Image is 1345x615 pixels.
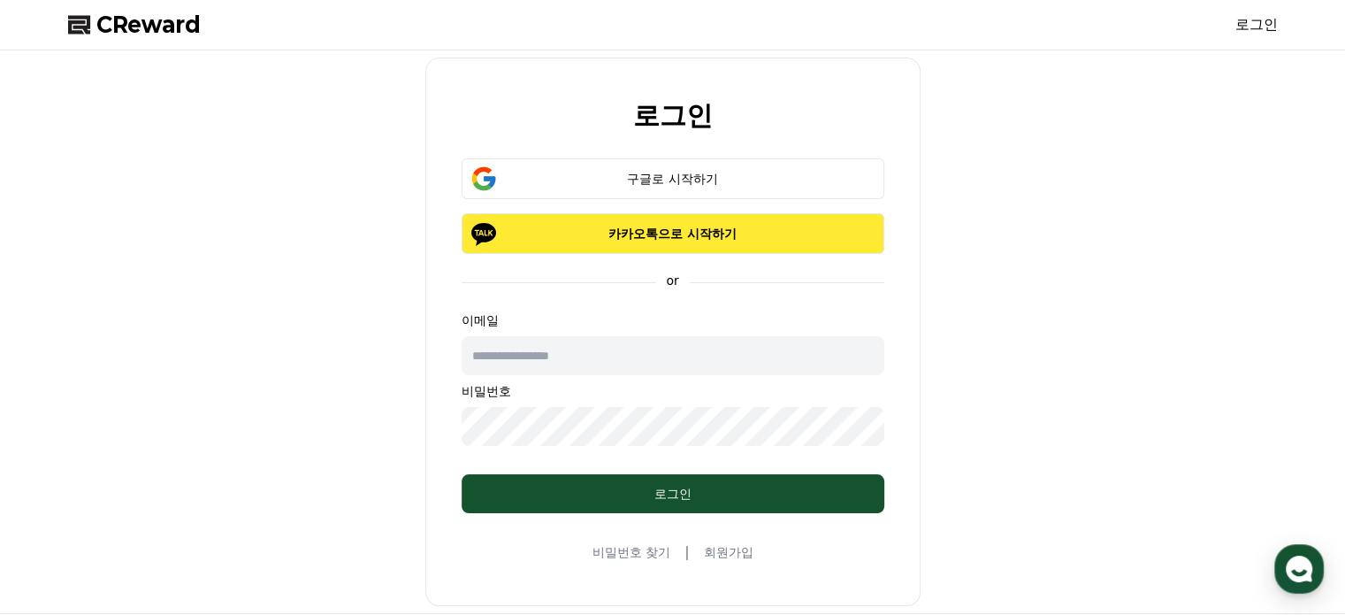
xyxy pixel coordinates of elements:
a: 비밀번호 찾기 [592,543,670,561]
a: CReward [68,11,201,39]
a: 대화 [117,468,228,512]
span: 홈 [56,495,66,509]
button: 카카오톡으로 시작하기 [462,213,884,254]
button: 로그인 [462,474,884,513]
h2: 로그인 [633,101,713,130]
button: 구글로 시작하기 [462,158,884,199]
span: 설정 [273,495,294,509]
a: 로그인 [1235,14,1278,35]
a: 홈 [5,468,117,512]
a: 설정 [228,468,340,512]
p: 카카오톡으로 시작하기 [487,225,859,242]
a: 회원가입 [703,543,753,561]
p: or [655,272,689,289]
span: CReward [96,11,201,39]
p: 비밀번호 [462,382,884,400]
div: 구글로 시작하기 [487,170,859,188]
span: | [684,542,689,563]
div: 로그인 [497,485,849,503]
span: 대화 [162,496,183,510]
p: 이메일 [462,311,884,329]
